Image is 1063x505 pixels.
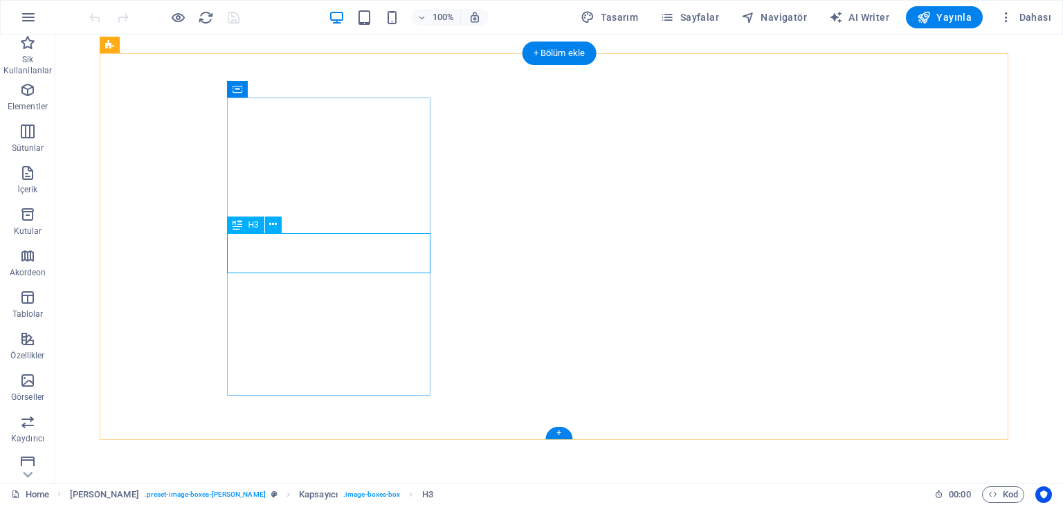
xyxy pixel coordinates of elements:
span: AI Writer [829,10,889,24]
button: 100% [412,9,461,26]
button: Tasarım [575,6,644,28]
button: Ön izleme modundan çıkıp düzenlemeye devam etmek için buraya tıklayın [170,9,186,26]
span: Seçmek için tıkla. Düzenlemek için çift tıkla [70,486,139,503]
span: Seçmek için tıkla. Düzenlemek için çift tıkla [422,486,433,503]
span: Dahası [999,10,1051,24]
button: Yayınla [906,6,983,28]
nav: breadcrumb [70,486,433,503]
i: Yeniden boyutlandırmada yakınlaştırma düzeyini seçilen cihaza uyacak şekilde otomatik olarak ayarla. [469,11,481,24]
p: Görseller [11,392,44,403]
p: İçerik [17,184,37,195]
span: Kod [988,486,1018,503]
a: Seçimi iptal etmek için tıkla. Sayfaları açmak için çift tıkla [11,486,49,503]
span: Seçmek için tıkla. Düzenlemek için çift tıkla [299,486,338,503]
p: Kutular [14,226,42,237]
span: Sayfalar [660,10,719,24]
p: Sütunlar [12,143,44,154]
p: Özellikler [10,350,44,361]
p: Tablolar [12,309,44,320]
span: H3 [248,221,258,229]
span: Navigatör [741,10,807,24]
span: 00 00 [949,486,970,503]
span: : [958,489,961,499]
button: Sayfalar [655,6,725,28]
p: Elementler [8,101,48,112]
div: Tasarım (Ctrl+Alt+Y) [575,6,644,28]
p: Kaydırıcı [11,433,44,444]
button: reload [197,9,214,26]
i: Bu element, özelleştirilebilir bir ön ayar [271,490,278,498]
i: Sayfayı yeniden yükleyin [198,10,214,26]
button: Navigatör [736,6,812,28]
h6: Oturum süresi [934,486,971,503]
span: Yayınla [917,10,972,24]
button: Usercentrics [1035,486,1052,503]
span: . preset-image-boxes-[PERSON_NAME] [145,486,266,503]
div: + [545,427,572,439]
button: AI Writer [824,6,895,28]
div: + Bölüm ekle [523,42,597,65]
button: Kod [982,486,1024,503]
button: Dahası [994,6,1057,28]
span: . image-boxes-box [343,486,401,503]
p: Akordeon [10,267,46,278]
h6: 100% [433,9,455,26]
span: Tasarım [581,10,638,24]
